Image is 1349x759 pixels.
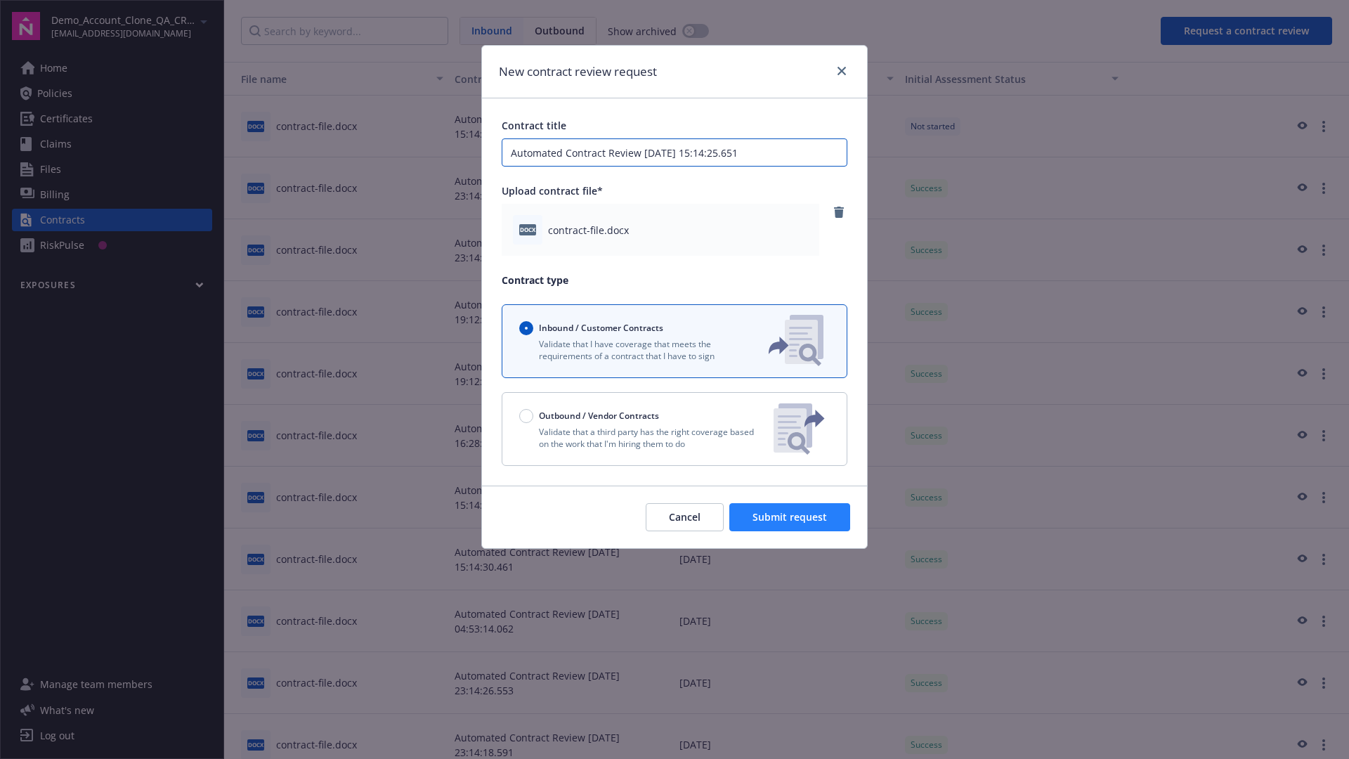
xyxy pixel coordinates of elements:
[752,510,827,524] span: Submit request
[519,426,762,450] p: Validate that a third party has the right coverage based on the work that I'm hiring them to do
[830,204,847,221] a: remove
[502,184,603,197] span: Upload contract file*
[502,119,566,132] span: Contract title
[519,338,745,362] p: Validate that I have coverage that meets the requirements of a contract that I have to sign
[502,138,847,167] input: Enter a title for this contract
[646,503,724,531] button: Cancel
[548,223,629,238] span: contract-file.docx
[519,409,533,423] input: Outbound / Vendor Contracts
[833,63,850,79] a: close
[669,510,700,524] span: Cancel
[502,392,847,466] button: Outbound / Vendor ContractsValidate that a third party has the right coverage based on the work t...
[539,410,659,422] span: Outbound / Vendor Contracts
[729,503,850,531] button: Submit request
[502,304,847,378] button: Inbound / Customer ContractsValidate that I have coverage that meets the requirements of a contra...
[539,322,663,334] span: Inbound / Customer Contracts
[519,224,536,235] span: docx
[519,321,533,335] input: Inbound / Customer Contracts
[502,273,847,287] p: Contract type
[499,63,657,81] h1: New contract review request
